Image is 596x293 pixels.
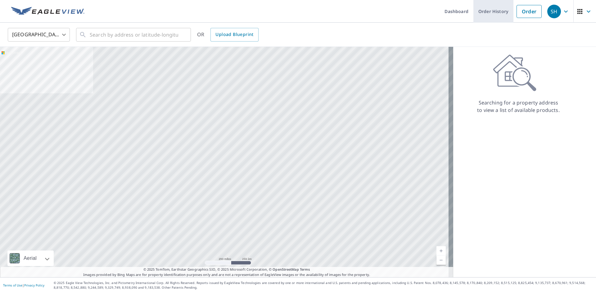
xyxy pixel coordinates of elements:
a: Order [517,5,542,18]
p: | [3,283,44,287]
a: Upload Blueprint [210,28,258,42]
a: Current Level 5, Zoom Out [436,255,446,265]
a: OpenStreetMap [273,267,299,272]
a: Terms of Use [3,283,22,287]
a: Current Level 5, Zoom In [436,246,446,255]
a: Privacy Policy [24,283,44,287]
span: Upload Blueprint [215,31,253,38]
div: Aerial [22,251,38,266]
input: Search by address or latitude-longitude [90,26,178,43]
div: SH [547,5,561,18]
p: Searching for a property address to view a list of available products. [477,99,560,114]
div: Aerial [7,251,54,266]
p: © 2025 Eagle View Technologies, Inc. and Pictometry International Corp. All Rights Reserved. Repo... [54,281,593,290]
a: Terms [300,267,310,272]
div: [GEOGRAPHIC_DATA] [8,26,70,43]
img: EV Logo [11,7,84,16]
div: OR [197,28,259,42]
span: © 2025 TomTom, Earthstar Geographics SIO, © 2025 Microsoft Corporation, © [143,267,310,272]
